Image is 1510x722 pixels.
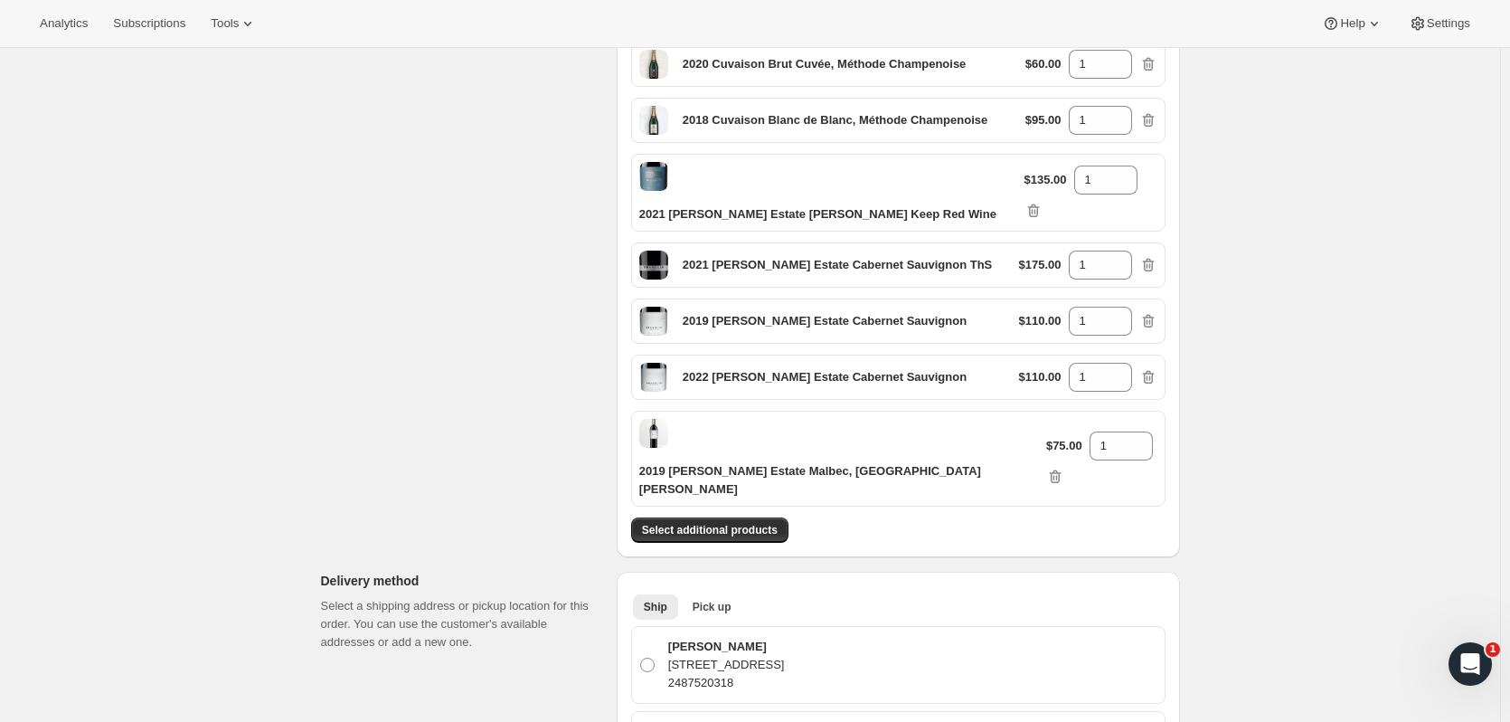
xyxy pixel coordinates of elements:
span: Select additional products [642,523,778,537]
button: Tools [200,11,268,36]
p: $110.00 [1019,368,1062,386]
span: Pick up [693,600,731,614]
p: 2019 [PERSON_NAME] Estate Cabernet Sauvignon [683,312,967,330]
p: $75.00 [1046,437,1082,455]
p: Delivery method [321,572,602,590]
span: Tools [211,16,239,31]
span: Default Title [639,106,668,135]
span: Subscriptions [113,16,185,31]
p: 2021 [PERSON_NAME] Estate Cabernet Sauvignon ThS [683,256,992,274]
span: Default Title [639,162,668,191]
p: $60.00 [1025,55,1062,73]
p: $175.00 [1019,256,1062,274]
span: Default Title [639,307,668,336]
button: Subscriptions [102,11,196,36]
iframe: Intercom live chat [1449,642,1492,686]
button: Analytics [29,11,99,36]
p: $95.00 [1025,111,1062,129]
button: Help [1311,11,1393,36]
p: 2020 Cuvaison Brut Cuvée, Méthode Champenoise [683,55,967,73]
button: Select additional products [631,518,788,543]
p: $110.00 [1019,312,1062,330]
span: Ship [644,600,667,614]
p: 2487520318 [668,674,785,692]
span: Help [1340,16,1364,31]
p: [STREET_ADDRESS] [668,656,785,674]
span: Default Title [639,50,668,79]
span: Analytics [40,16,88,31]
span: Default Title [639,251,668,280]
p: 2018 Cuvaison Blanc de Blanc, Méthode Champenoise [683,111,987,129]
span: Settings [1427,16,1470,31]
p: Select a shipping address or pickup location for this order. You can use the customer's available... [321,597,602,651]
button: Settings [1398,11,1481,36]
p: [PERSON_NAME] [668,638,785,656]
span: Default Title [639,419,668,448]
span: Default Title [639,363,668,392]
p: 2022 [PERSON_NAME] Estate Cabernet Sauvignon [683,368,967,386]
p: 2019 [PERSON_NAME] Estate Malbec, [GEOGRAPHIC_DATA][PERSON_NAME] [639,462,1046,499]
span: 1 [1486,642,1500,657]
p: 2021 [PERSON_NAME] Estate [PERSON_NAME] Keep Red Wine [639,205,996,223]
p: $135.00 [1024,171,1067,189]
